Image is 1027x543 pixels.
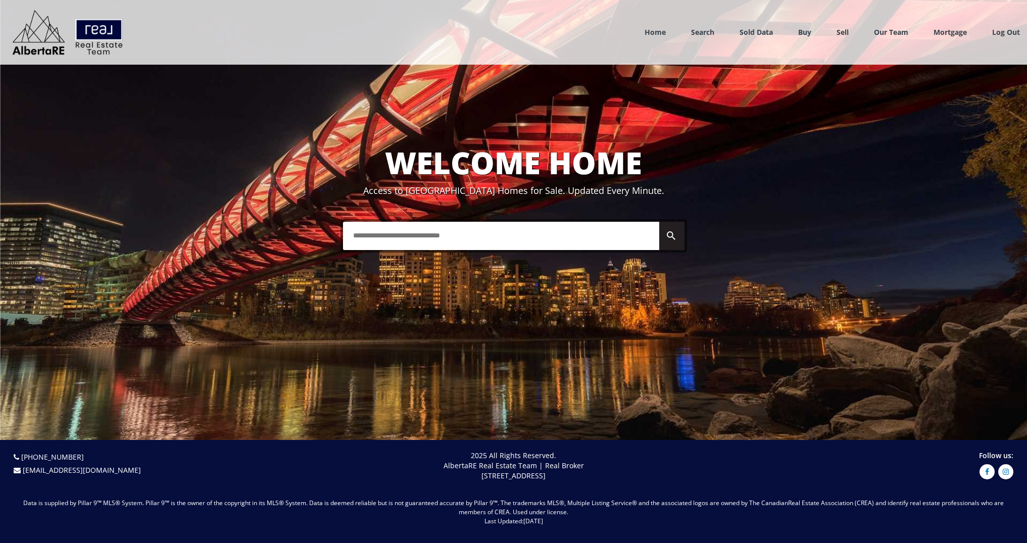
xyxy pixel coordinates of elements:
[363,184,664,196] span: Access to [GEOGRAPHIC_DATA] Homes for Sale. Updated Every Minute.
[934,27,967,37] a: Mortgage
[459,499,1004,516] span: Real Estate Association (CREA) and identify real estate professionals who are members of CREA. Us...
[3,146,1024,179] h1: WELCOME HOME
[798,27,811,37] a: Buy
[7,7,128,58] img: Logo
[740,27,773,37] a: Sold Data
[874,27,908,37] a: Our Team
[10,517,1017,526] p: Last Updated:
[21,452,84,462] a: [PHONE_NUMBER]
[265,451,762,481] p: 2025 All Rights Reserved. AlbertaRE Real Estate Team | Real Broker
[645,27,666,37] a: Home
[481,471,546,480] span: [STREET_ADDRESS]
[837,27,849,37] a: Sell
[992,27,1020,37] a: Log Out
[23,465,141,475] a: [EMAIL_ADDRESS][DOMAIN_NAME]
[23,499,788,507] span: Data is supplied by Pillar 9™ MLS® System. Pillar 9™ is the owner of the copyright in its MLS® Sy...
[979,451,1013,460] span: Follow us:
[523,517,543,525] span: [DATE]
[691,27,714,37] a: Search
